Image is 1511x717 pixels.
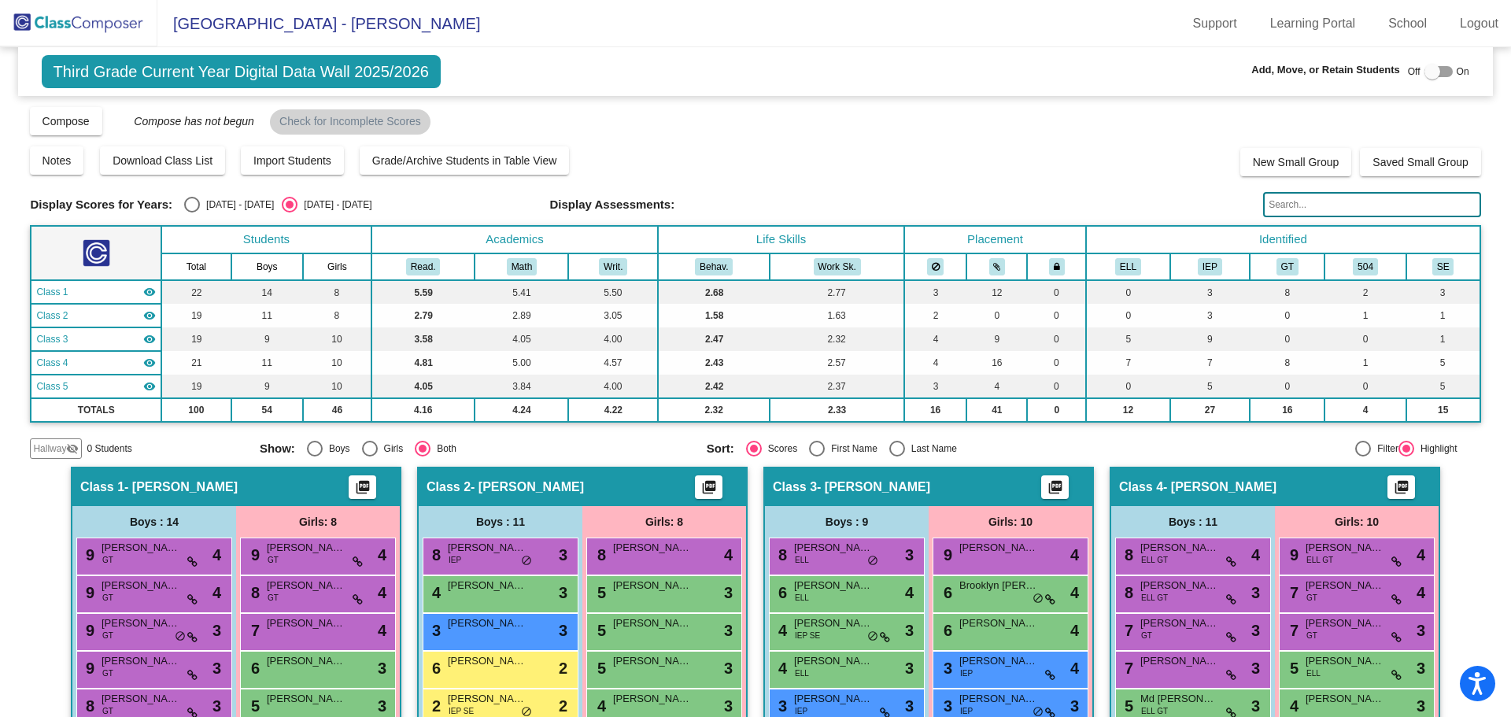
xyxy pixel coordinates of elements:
span: ELL GT [1306,554,1333,566]
td: 10 [303,327,371,351]
span: 9 [82,584,94,601]
td: 5 [1170,375,1251,398]
td: 2.68 [658,280,770,304]
div: [DATE] - [DATE] [297,198,371,212]
td: 7 [1086,351,1169,375]
button: GT [1276,258,1299,275]
span: Class 4 [1119,479,1163,495]
td: No teacher - Weiss- NO ESL [31,375,161,398]
div: Girls: 8 [582,506,746,538]
td: 4 [1324,398,1406,422]
span: ELL [795,554,809,566]
td: 14 [231,280,304,304]
td: 15 [1406,398,1480,422]
div: Boys : 14 [72,506,236,538]
span: 4 [774,622,787,639]
a: Learning Portal [1258,11,1369,36]
div: Filter [1371,442,1398,456]
a: Logout [1447,11,1511,36]
span: [PERSON_NAME] [959,615,1038,631]
span: 4 [378,581,386,604]
td: 0 [1027,304,1086,327]
td: 4 [904,351,967,375]
span: 9 [1286,546,1299,564]
td: 54 [231,398,304,422]
mat-icon: picture_as_pdf [353,479,372,501]
span: Display Scores for Years: [30,198,172,212]
span: do_not_disturb_alt [867,630,878,643]
td: 19 [161,304,231,327]
span: [PERSON_NAME] Kentatchime [794,540,873,556]
span: [PERSON_NAME] [448,578,526,593]
span: - [PERSON_NAME] [124,479,238,495]
span: Add, Move, or Retain Students [1251,62,1400,78]
td: 10 [303,351,371,375]
td: 0 [1086,304,1169,327]
a: School [1376,11,1439,36]
span: [PERSON_NAME] [102,615,180,631]
td: 2.89 [475,304,568,327]
button: Print Students Details [349,475,376,499]
span: do_not_disturb_alt [521,555,532,567]
td: 2.47 [658,327,770,351]
span: Grade/Archive Students in Table View [372,154,557,167]
span: 5 [593,622,606,639]
td: 12 [966,280,1027,304]
span: Hallway [33,442,66,456]
div: Boys : 11 [1111,506,1275,538]
td: 11 [231,351,304,375]
th: Gifted and Talented [1250,253,1324,280]
button: Read. [406,258,441,275]
span: Third Grade Current Year Digital Data Wall 2025/2026 [42,55,441,88]
td: 4.16 [371,398,475,422]
mat-icon: picture_as_pdf [700,479,719,501]
span: [PERSON_NAME] [448,540,526,556]
span: do_not_disturb_alt [1033,593,1044,605]
td: 5 [1406,375,1480,398]
td: 11 [231,304,304,327]
td: 0 [966,304,1027,327]
td: 9 [231,375,304,398]
td: 2.79 [371,304,475,327]
td: 0 [1324,327,1406,351]
th: Girls [303,253,371,280]
span: - [PERSON_NAME] [471,479,584,495]
td: 5.50 [568,280,658,304]
span: Class 3 [36,332,68,346]
td: 12 [1086,398,1169,422]
div: Girls [378,442,404,456]
span: do_not_disturb_alt [175,630,186,643]
span: Class 2 [427,479,471,495]
div: Girls: 10 [929,506,1092,538]
span: 4 [212,543,221,567]
td: 5.41 [475,280,568,304]
td: 2.77 [770,280,904,304]
span: Class 4 [36,356,68,370]
button: Writ. [599,258,627,275]
span: 3 [1251,619,1260,642]
td: 4.00 [568,375,658,398]
span: [PERSON_NAME] [613,540,692,556]
span: Class 3 [773,479,817,495]
span: [PERSON_NAME] [267,540,345,556]
td: 4.05 [371,375,475,398]
span: [PERSON_NAME] [448,615,526,631]
span: GT [102,592,113,604]
th: Total [161,253,231,280]
td: 0 [1250,375,1324,398]
td: 41 [966,398,1027,422]
span: 9 [247,546,260,564]
span: Download Class List [113,154,212,167]
span: 8 [1121,546,1133,564]
span: 4 [905,581,914,604]
td: 4 [966,375,1027,398]
span: Brooklyn [PERSON_NAME] [959,578,1038,593]
span: GT [102,554,113,566]
button: ELL [1115,258,1141,275]
td: 0 [1086,280,1169,304]
button: Math [507,258,537,275]
button: IEP [1198,258,1222,275]
span: New Small Group [1253,156,1339,168]
td: 3.58 [371,327,475,351]
span: GT [1141,630,1152,641]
